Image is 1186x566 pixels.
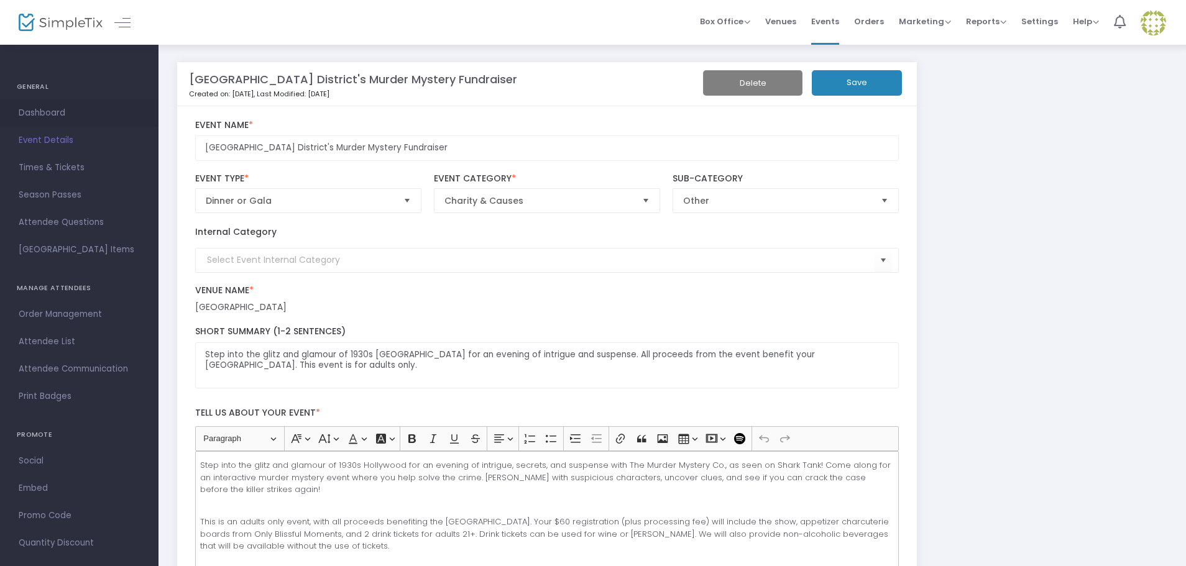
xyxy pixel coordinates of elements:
span: , Last Modified: [DATE] [254,89,329,99]
span: Print Badges [19,388,140,404]
input: Enter Event Name [195,135,899,161]
span: Attendee Questions [19,214,140,231]
h4: PROMOTE [17,422,142,447]
span: Event Details [19,132,140,148]
h4: GENERAL [17,75,142,99]
h4: MANAGE ATTENDEES [17,276,142,301]
span: Help [1073,16,1099,27]
input: Select Event Internal Category [207,253,875,267]
label: Event Category [434,173,661,185]
label: Tell us about your event [189,401,905,426]
span: Season Passes [19,187,140,203]
p: Created on: [DATE] [189,89,666,99]
span: Embed [19,480,140,496]
span: Box Office [700,16,750,27]
m-panel-title: [GEOGRAPHIC_DATA] District's Murder Mystery Fundraiser [189,71,517,88]
span: Order Management [19,306,140,322]
p: This is an adults only event, with all proceeds benefiting the [GEOGRAPHIC_DATA]. Your $60 regist... [200,504,893,552]
span: Promo Code [19,508,140,524]
label: Venue Name [195,285,899,296]
div: Editor toolbar [195,426,899,451]
span: Attendee Communication [19,361,140,377]
span: Dinner or Gala [206,194,394,207]
button: Paragraph [198,429,282,449]
span: Short Summary (1-2 Sentences) [195,325,346,337]
label: Sub-Category [673,173,899,185]
span: [GEOGRAPHIC_DATA] Items [19,242,140,258]
span: Attendee List [19,334,140,350]
label: Internal Category [195,226,277,239]
span: Events [811,6,839,37]
span: Other [683,194,871,207]
button: Save [812,70,902,96]
div: [GEOGRAPHIC_DATA] [195,301,899,314]
span: Times & Tickets [19,160,140,176]
button: Select [875,247,892,273]
span: Paragraph [203,431,268,446]
button: Select [398,189,416,212]
p: Step into the glitz and glamour of 1930s Hollywood for an evening of intrigue, secrets, and suspe... [200,459,893,496]
span: Venues [765,6,796,37]
span: Dashboard [19,105,140,121]
button: Delete [703,70,802,96]
span: Settings [1021,6,1058,37]
label: Event Name [195,120,899,131]
span: Orders [854,6,884,37]
span: Reports [966,16,1006,27]
label: Event Type [195,173,422,185]
span: Charity & Causes [444,194,633,207]
span: Social [19,453,140,469]
button: Select [876,189,893,212]
button: Select [637,189,655,212]
span: Marketing [899,16,951,27]
span: Quantity Discount [19,535,140,551]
